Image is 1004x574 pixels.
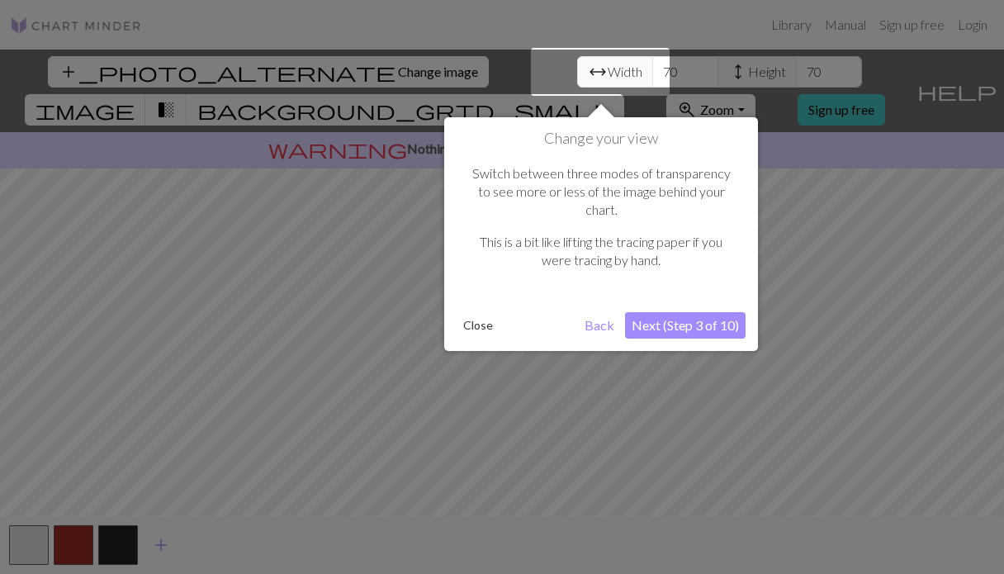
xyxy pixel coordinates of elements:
p: Switch between three modes of transparency to see more or less of the image behind your chart. [465,164,737,220]
div: Change your view [444,117,758,351]
p: This is a bit like lifting the tracing paper if you were tracing by hand. [465,233,737,270]
button: Close [457,313,500,338]
h1: Change your view [457,130,746,148]
button: Next (Step 3 of 10) [625,312,746,339]
button: Back [578,312,621,339]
